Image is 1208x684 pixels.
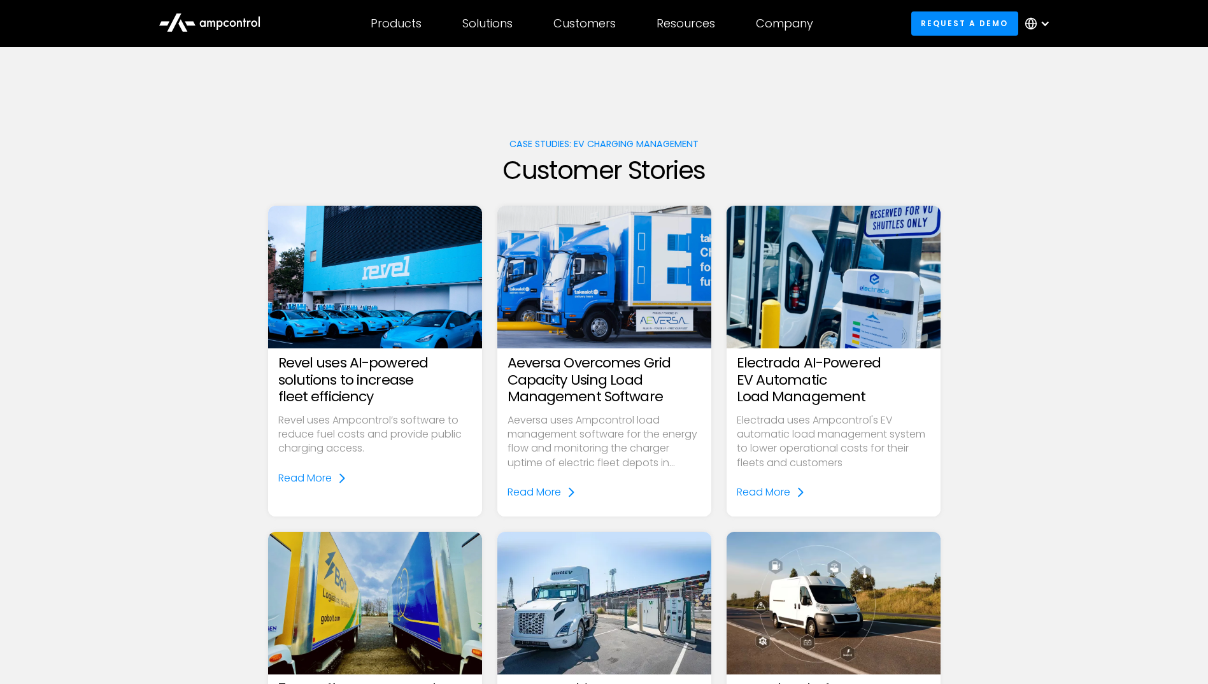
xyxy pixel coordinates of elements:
[278,355,472,405] h3: Revel uses AI-powered solutions to increase fleet efficiency
[657,17,715,31] div: Resources
[553,17,616,31] div: Customers
[737,355,930,405] h3: Electrada AI-Powered EV Automatic Load Management
[508,485,576,499] a: Read More
[462,17,513,31] div: Solutions
[737,485,806,499] a: Read More
[508,485,561,499] div: Read More
[508,413,701,471] p: Aeversa uses Ampcontrol load management software for the energy flow and monitoring the charger u...
[911,11,1018,35] a: Request a demo
[278,413,472,456] p: Revel uses Ampcontrol’s software to reduce fuel costs and provide public charging access.
[756,17,813,31] div: Company
[268,139,941,150] h1: Case Studies: EV charging management
[737,485,790,499] div: Read More
[278,471,332,485] div: Read More
[371,17,422,31] div: Products
[508,355,701,405] h3: Aeversa Overcomes Grid Capacity Using Load Management Software
[268,155,941,185] h2: Customer Stories
[278,471,347,485] a: Read More
[737,413,930,471] p: Electrada uses Ampcontrol's EV automatic load management system to lower operational costs for th...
